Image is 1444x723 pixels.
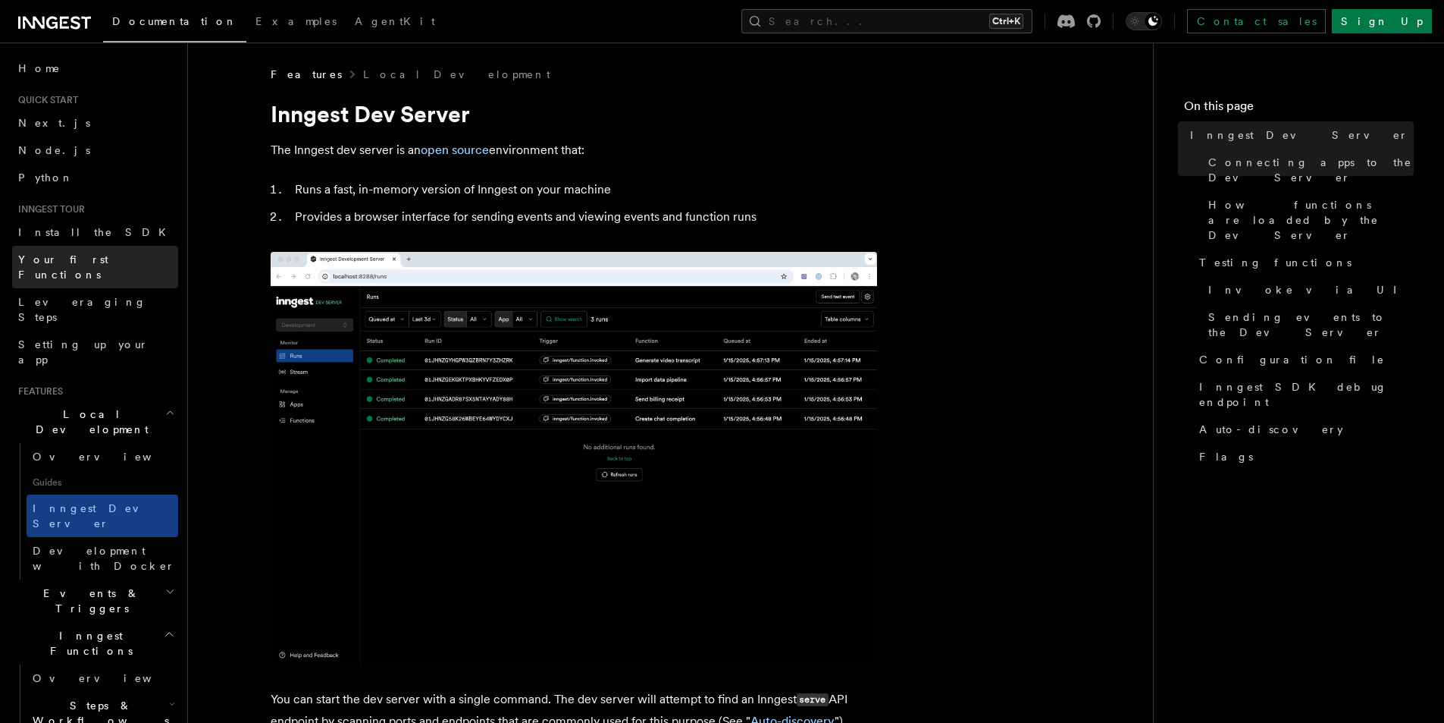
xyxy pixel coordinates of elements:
[1202,276,1414,303] a: Invoke via UI
[27,495,178,537] a: Inngest Dev Server
[12,94,78,106] span: Quick start
[12,109,178,137] a: Next.js
[1187,9,1326,33] a: Contact sales
[741,9,1032,33] button: Search...Ctrl+K
[1208,282,1410,297] span: Invoke via UI
[33,502,162,530] span: Inngest Dev Server
[33,545,175,572] span: Development with Docker
[18,253,108,281] span: Your first Functions
[12,288,178,331] a: Leveraging Steps
[18,226,175,238] span: Install the SDK
[246,5,346,41] a: Examples
[271,100,877,127] h1: Inngest Dev Server
[27,470,178,495] span: Guides
[12,443,178,580] div: Local Development
[12,331,178,373] a: Setting up your app
[12,622,178,665] button: Inngest Functions
[103,5,246,42] a: Documentation
[27,443,178,470] a: Overview
[1193,416,1414,443] a: Auto-discovery
[1193,249,1414,276] a: Testing functions
[1199,352,1385,367] span: Configuration file
[1202,303,1414,346] a: Sending events to the Dev Server
[255,15,337,27] span: Examples
[1199,449,1253,464] span: Flags
[12,203,85,215] span: Inngest tour
[1193,443,1414,470] a: Flags
[33,672,189,684] span: Overview
[1202,149,1414,191] a: Connecting apps to the Dev Server
[18,144,90,156] span: Node.js
[355,15,435,27] span: AgentKit
[1208,310,1414,340] span: Sending events to the Dev Server
[12,401,178,443] button: Local Development
[12,385,63,398] span: Features
[18,338,149,366] span: Setting up your app
[112,15,237,27] span: Documentation
[363,67,550,82] a: Local Development
[1190,127,1408,143] span: Inngest Dev Server
[33,451,189,463] span: Overview
[271,67,342,82] span: Features
[1199,422,1343,437] span: Auto-discovery
[1208,197,1414,243] span: How functions are loaded by the Dev Server
[27,665,178,692] a: Overview
[989,14,1023,29] kbd: Ctrl+K
[12,586,165,616] span: Events & Triggers
[346,5,444,41] a: AgentKit
[1126,12,1162,30] button: Toggle dark mode
[18,61,61,76] span: Home
[1199,379,1414,410] span: Inngest SDK debug endpoint
[1193,373,1414,416] a: Inngest SDK debug endpoint
[1184,97,1414,121] h4: On this page
[271,252,877,665] img: Dev Server Demo
[27,537,178,580] a: Development with Docker
[12,164,178,191] a: Python
[1202,191,1414,249] a: How functions are loaded by the Dev Server
[290,206,877,228] li: Provides a browser interface for sending events and viewing events and function runs
[18,117,90,129] span: Next.js
[421,143,489,157] a: open source
[271,140,877,161] p: The Inngest dev server is an environment that:
[12,218,178,246] a: Install the SDK
[1184,121,1414,149] a: Inngest Dev Server
[1199,255,1352,270] span: Testing functions
[12,407,165,437] span: Local Development
[12,55,178,82] a: Home
[12,137,178,164] a: Node.js
[18,296,146,323] span: Leveraging Steps
[1208,155,1414,185] span: Connecting apps to the Dev Server
[1332,9,1432,33] a: Sign Up
[797,693,828,706] code: serve
[12,628,164,659] span: Inngest Functions
[12,246,178,288] a: Your first Functions
[290,179,877,200] li: Runs a fast, in-memory version of Inngest on your machine
[12,580,178,622] button: Events & Triggers
[1193,346,1414,373] a: Configuration file
[18,171,74,184] span: Python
